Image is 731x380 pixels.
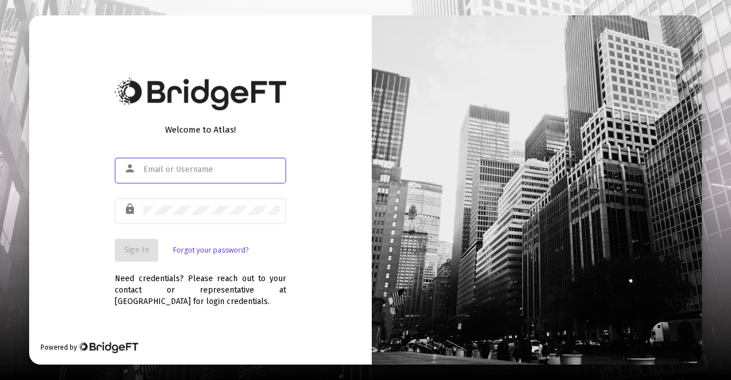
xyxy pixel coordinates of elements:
[115,124,286,135] div: Welcome to Atlas!
[124,162,138,175] mat-icon: person
[143,165,280,174] input: Email or Username
[115,78,286,110] img: Bridge Financial Technology Logo
[173,245,248,256] a: Forgot your password?
[124,245,149,255] span: Sign In
[78,342,138,353] img: Bridge Financial Technology Logo
[124,202,138,216] mat-icon: lock
[41,342,138,353] div: Powered by
[115,262,286,307] div: Need credentials? Please reach out to your contact or representative at [GEOGRAPHIC_DATA] for log...
[115,239,158,262] button: Sign In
